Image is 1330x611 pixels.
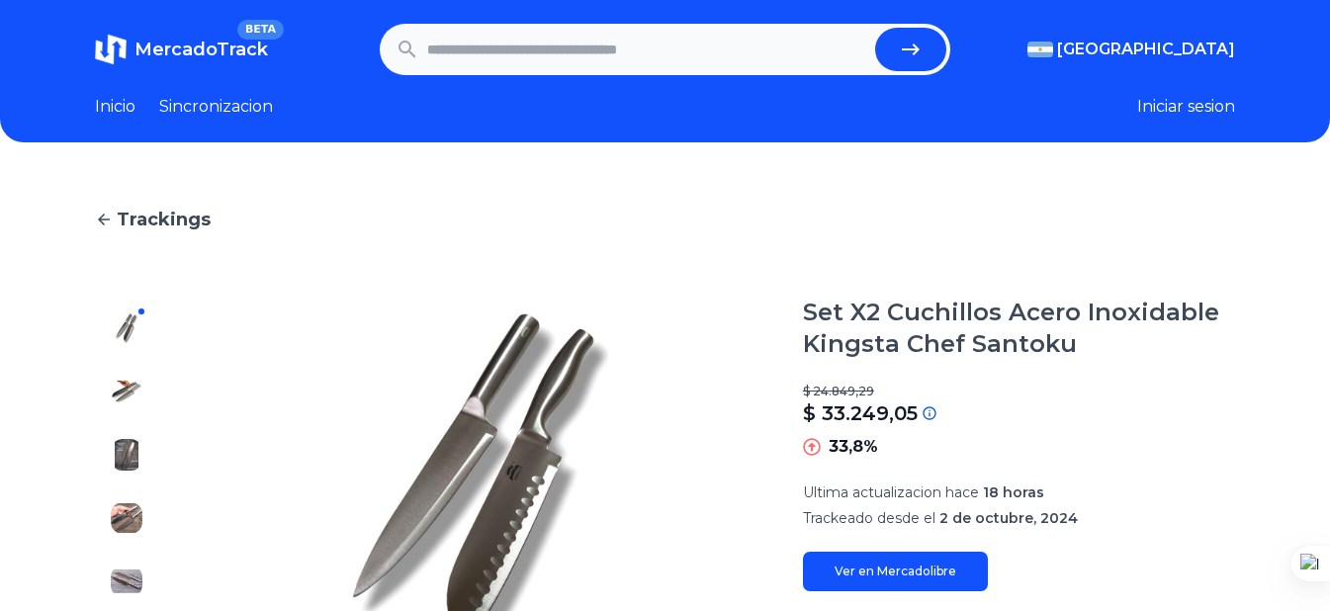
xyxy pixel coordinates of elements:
img: Set X2 Cuchillos Acero Inoxidable Kingsta Chef Santoku [111,502,142,534]
a: Ver en Mercadolibre [803,552,988,591]
button: [GEOGRAPHIC_DATA] [1027,38,1235,61]
img: Set X2 Cuchillos Acero Inoxidable Kingsta Chef Santoku [111,376,142,407]
span: 18 horas [983,483,1044,501]
span: [GEOGRAPHIC_DATA] [1057,38,1235,61]
p: $ 24.849,29 [803,384,1235,399]
a: MercadoTrackBETA [95,34,268,65]
span: Ultima actualizacion hace [803,483,979,501]
img: Argentina [1027,42,1053,57]
span: Trackings [117,206,211,233]
span: BETA [237,20,284,40]
p: 33,8% [829,435,878,459]
a: Trackings [95,206,1235,233]
button: Iniciar sesion [1137,95,1235,119]
span: MercadoTrack [134,39,268,60]
img: Set X2 Cuchillos Acero Inoxidable Kingsta Chef Santoku [111,566,142,597]
img: Set X2 Cuchillos Acero Inoxidable Kingsta Chef Santoku [111,439,142,471]
a: Inicio [95,95,135,119]
h1: Set X2 Cuchillos Acero Inoxidable Kingsta Chef Santoku [803,297,1235,360]
img: MercadoTrack [95,34,127,65]
a: Sincronizacion [159,95,273,119]
img: Set X2 Cuchillos Acero Inoxidable Kingsta Chef Santoku [111,312,142,344]
span: Trackeado desde el [803,509,935,527]
span: 2 de octubre, 2024 [939,509,1078,527]
p: $ 33.249,05 [803,399,918,427]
